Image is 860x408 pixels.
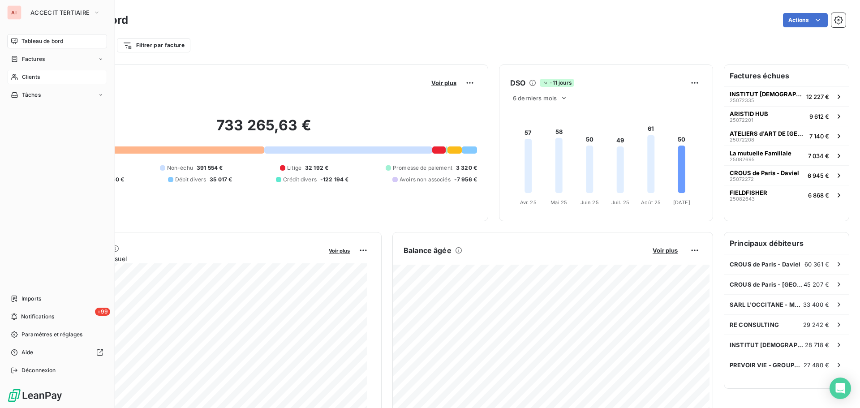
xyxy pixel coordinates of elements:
span: PREVOIR VIE - GROUPE PREVOIR [730,361,804,369]
button: CROUS de Paris - Daviel250722726 945 € [724,165,849,185]
span: Aide [21,348,34,356]
span: INSTITUT [DEMOGRAPHIC_DATA] DE [GEOGRAPHIC_DATA] [730,90,803,98]
span: 7 140 € [809,133,829,140]
tspan: Juil. 25 [611,199,629,206]
span: CROUS de Paris - Daviel [730,261,800,268]
span: 25072272 [730,176,754,182]
span: 35 017 € [210,176,232,184]
button: Voir plus [326,246,353,254]
button: Voir plus [650,246,680,254]
tspan: Mai 25 [550,199,567,206]
img: Logo LeanPay [7,388,63,403]
span: Débit divers [175,176,206,184]
span: 7 034 € [808,152,829,159]
span: FIELDFISHER [730,189,767,196]
span: SARL L'OCCITANE - M&L DISTRIBUTION [730,301,803,308]
span: -122 194 € [320,176,349,184]
span: 45 207 € [804,281,829,288]
span: 33 400 € [803,301,829,308]
h6: DSO [510,77,525,88]
span: 25072201 [730,117,753,123]
span: ACCECIT TERTIAIRE [30,9,90,16]
span: 391 554 € [197,164,223,172]
span: Clients [22,73,40,81]
tspan: Juin 25 [580,199,599,206]
span: Paramètres et réglages [21,331,82,339]
span: ARISTID HUB [730,110,768,117]
div: AT [7,5,21,20]
tspan: Avr. 25 [520,199,537,206]
span: 29 242 € [803,321,829,328]
span: Litige [287,164,301,172]
button: La mutuelle Familiale250826957 034 € [724,146,849,165]
span: +99 [95,308,110,316]
h6: Balance âgée [404,245,451,256]
span: CROUS de Paris - [GEOGRAPHIC_DATA] [730,281,804,288]
h2: 733 265,63 € [51,116,477,143]
button: INSTITUT [DEMOGRAPHIC_DATA] DE [GEOGRAPHIC_DATA]2507233512 227 € [724,86,849,106]
span: 6 868 € [808,192,829,199]
span: -7 956 € [454,176,477,184]
span: Voir plus [329,248,350,254]
span: Tâches [22,91,41,99]
span: Factures [22,55,45,63]
button: Voir plus [429,79,459,87]
span: 60 361 € [804,261,829,268]
span: Déconnexion [21,366,56,374]
span: Tableau de bord [21,37,63,45]
span: CROUS de Paris - Daviel [730,169,799,176]
tspan: Août 25 [641,199,661,206]
a: Aide [7,345,107,360]
tspan: [DATE] [673,199,690,206]
span: 25072335 [730,98,754,103]
button: ARISTID HUB250722019 612 € [724,106,849,126]
span: Notifications [21,313,54,321]
span: 9 612 € [809,113,829,120]
span: 25082695 [730,157,755,162]
span: 27 480 € [804,361,829,369]
span: Voir plus [431,79,456,86]
span: 12 227 € [806,93,829,100]
span: 28 718 € [805,341,829,348]
button: Filtrer par facture [117,38,190,52]
span: Promesse de paiement [393,164,452,172]
span: 25072208 [730,137,754,142]
div: Open Intercom Messenger [830,378,851,399]
span: Crédit divers [283,176,317,184]
button: ATELIERS d'ART DE [GEOGRAPHIC_DATA]250722087 140 € [724,126,849,146]
span: 6 945 € [808,172,829,179]
span: RE CONSULTING [730,321,779,328]
span: -11 jours [540,79,574,87]
span: 32 192 € [305,164,328,172]
span: ATELIERS d'ART DE [GEOGRAPHIC_DATA] [730,130,806,137]
span: 6 derniers mois [513,94,557,102]
span: Avoirs non associés [400,176,451,184]
span: Non-échu [167,164,193,172]
button: Actions [783,13,828,27]
span: INSTITUT [DEMOGRAPHIC_DATA] DE [GEOGRAPHIC_DATA] [730,341,805,348]
h6: Factures échues [724,65,849,86]
span: 25082643 [730,196,755,202]
span: 3 320 € [456,164,477,172]
span: Voir plus [653,247,678,254]
h6: Principaux débiteurs [724,232,849,254]
button: FIELDFISHER250826436 868 € [724,185,849,205]
span: Chiffre d'affaires mensuel [51,254,322,263]
span: Imports [21,295,41,303]
span: La mutuelle Familiale [730,150,791,157]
